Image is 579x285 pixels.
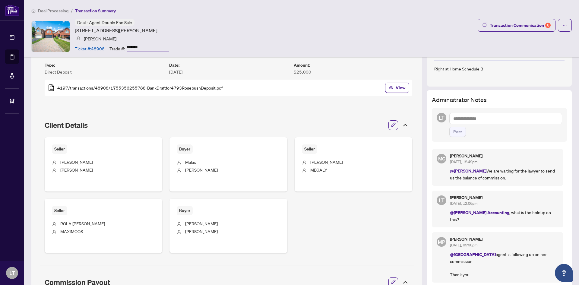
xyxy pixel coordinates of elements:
span: MP [438,238,445,246]
div: Right at Home Schedule B [434,65,483,72]
span: Seller [52,144,67,154]
article: [DATE] [169,68,288,75]
p: agent is following up on her commission Thank you [450,251,558,278]
p: We are waiting for the lawyer to send us the balance of commission. [450,167,558,181]
span: Transaction Summary [75,8,116,14]
span: [PERSON_NAME] [185,221,218,226]
article: Trade #: [109,45,125,52]
span: [PERSON_NAME] [185,167,218,173]
span: [DATE], 12:42pm [450,160,477,164]
span: @[GEOGRAPHIC_DATA] [450,252,496,257]
div: 6 [545,23,551,28]
span: MC [438,155,445,163]
span: [PERSON_NAME] [60,159,93,165]
span: @[PERSON_NAME] Accounting [450,210,509,215]
article: Amount : [294,62,412,68]
span: View [396,83,405,93]
span: Seller [52,206,67,215]
article: Direct Deposit [45,68,163,75]
button: Post [449,127,466,137]
span: eye [389,86,393,90]
img: logo [5,5,19,16]
article: [PERSON_NAME] [84,35,116,42]
span: LT [9,269,15,277]
h5: [PERSON_NAME] [450,237,558,241]
span: Deal - Agent Double End Sale [77,20,132,25]
span: LT [439,113,445,122]
div: Client Details [40,117,414,134]
div: Transaction Communication [490,21,551,30]
span: ellipsis [563,23,567,27]
button: Open asap [555,264,573,282]
h5: [PERSON_NAME] [450,195,558,200]
span: MEGALY [310,167,327,173]
article: Ticket #: 48908 [75,45,105,52]
span: @[PERSON_NAME] [450,168,486,174]
span: [DATE], 12:06pm [450,201,477,206]
span: LT [439,196,445,204]
span: Malac [185,159,196,165]
span: Client Details [45,121,88,130]
h3: Administrator Notes [432,95,567,104]
span: MAXIMOOS [60,229,83,234]
button: View [385,83,409,93]
span: [DATE], 05:30pm [450,243,477,247]
span: Seller [302,144,317,154]
img: IMG-W12259129_1.jpg [32,21,70,52]
img: svg%3e [76,36,81,41]
article: Type : [45,62,163,68]
article: $25,000 [294,68,412,75]
span: [PERSON_NAME] [310,159,343,165]
span: 4197/transactions/48908/1755356255788-BankDraftfor4793RosebushDeposit.pdf [57,84,223,91]
span: Buyer [177,144,193,154]
span: home [31,9,36,13]
span: Deal Processing [38,8,68,14]
button: Transaction Communication6 [478,19,555,32]
span: [PERSON_NAME] [185,229,218,234]
span: [PERSON_NAME] [60,167,93,173]
article: [STREET_ADDRESS][PERSON_NAME] [75,27,157,34]
h5: [PERSON_NAME] [450,154,558,158]
span: ROLA [PERSON_NAME] [60,221,105,226]
article: Date : [169,62,288,68]
span: Buyer [177,206,193,215]
p: , what is the holdup on this? [450,209,558,223]
li: / [71,7,73,14]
